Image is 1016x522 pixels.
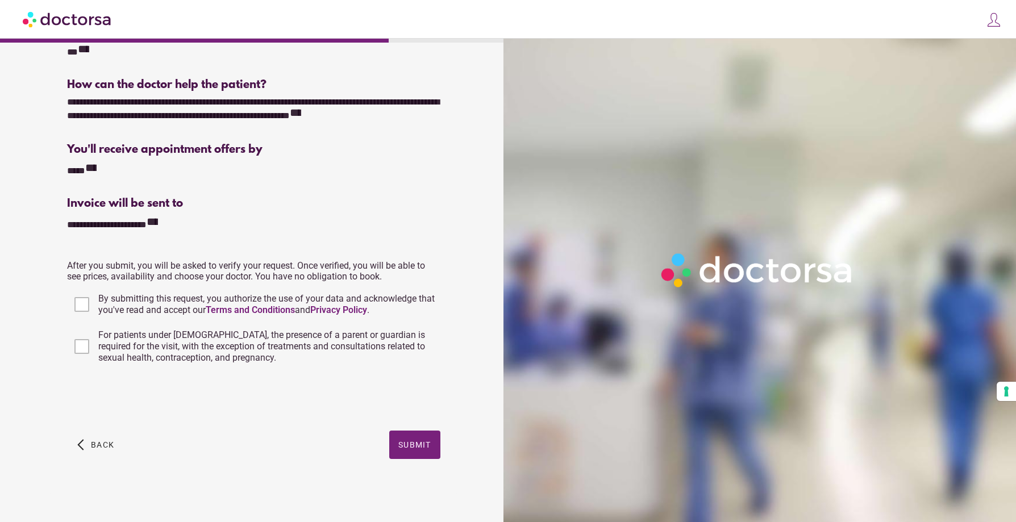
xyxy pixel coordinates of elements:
button: Your consent preferences for tracking technologies [997,382,1016,401]
button: Submit [389,431,440,459]
span: By submitting this request, you authorize the use of your data and acknowledge that you've read a... [98,293,435,315]
span: Back [91,440,114,449]
div: You'll receive appointment offers by [67,143,440,156]
span: For patients under [DEMOGRAPHIC_DATA], the presence of a parent or guardian is required for the v... [98,329,425,363]
img: Doctorsa.com [23,6,113,32]
span: Submit [398,440,431,449]
button: arrow_back_ios Back [73,431,119,459]
p: After you submit, you will be asked to verify your request. Once verified, you will be able to se... [67,260,440,282]
img: icons8-customer-100.png [986,12,1002,28]
iframe: reCAPTCHA [67,375,240,419]
a: Terms and Conditions [206,304,295,315]
div: Invoice will be sent to [67,197,440,210]
div: How can the doctor help the patient? [67,78,440,91]
img: Logo-Doctorsa-trans-White-partial-flat.png [656,248,859,293]
a: Privacy Policy [310,304,367,315]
